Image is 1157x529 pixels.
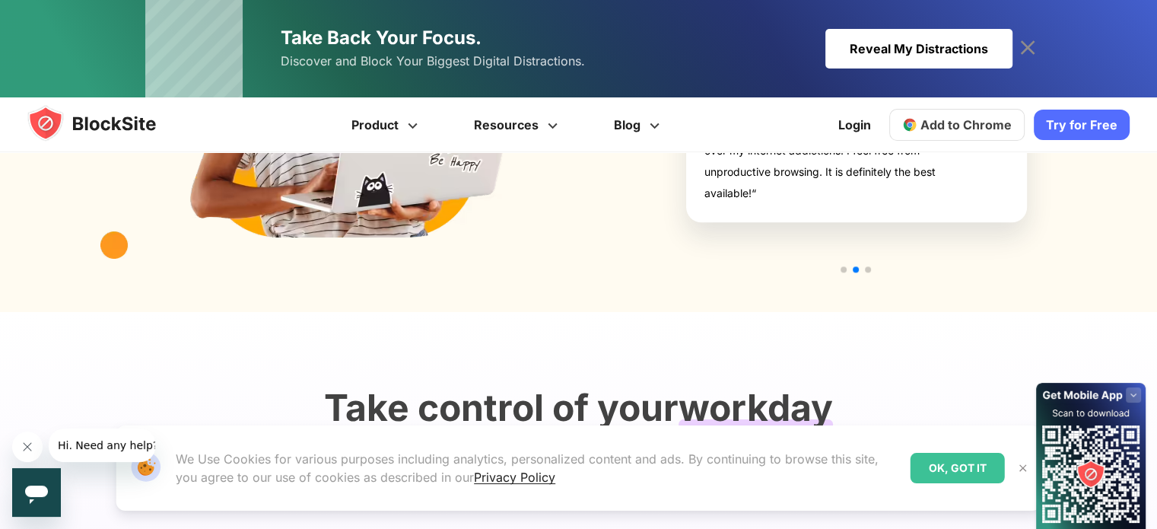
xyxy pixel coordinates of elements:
a: Resources [448,97,588,152]
iframe: Закрыть сообщение [12,432,43,462]
a: Privacy Policy [474,470,555,485]
a: Try for Free [1034,110,1130,140]
span: Add to Chrome [920,117,1012,132]
p: We Use Cookies for various purposes including analytics, personalized content and ads. By continu... [176,450,898,486]
a: Add to Chrome [889,109,1025,141]
a: Login [829,107,880,143]
span: Hi. Need any help? [9,11,110,23]
span: Discover and Block Your Biggest Digital Distractions. [281,50,585,72]
img: Close [1017,462,1029,474]
span: Go to slide 1 [841,266,847,272]
a: Blog [588,97,690,152]
button: Close [1013,458,1033,478]
text: workday [679,385,833,430]
text: Take control of your [324,385,833,430]
iframe: Кнопка запуска окна обмена сообщениями [12,468,61,517]
span: Go to slide 2 [853,266,859,272]
a: Product [326,97,448,152]
iframe: Сообщение от компании [49,429,155,462]
span: Take Back Your Focus. [281,27,482,49]
img: chrome-icon.svg [902,117,917,132]
img: blocksite-icon.5d769676.svg [27,105,186,142]
span: Go to slide 3 [865,266,871,272]
div: “So far after downloading this append passing over my internet addictions. I feel free from unpro... [704,119,948,204]
div: OK, GOT IT [911,453,1005,483]
div: Reveal My Distractions [825,29,1012,69]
